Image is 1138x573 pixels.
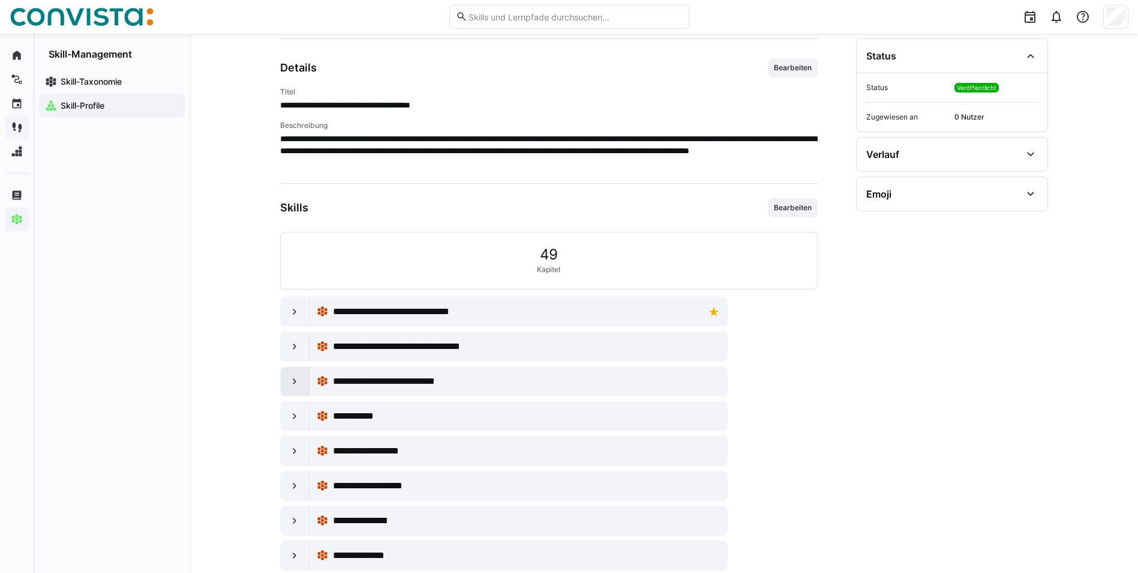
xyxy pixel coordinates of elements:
input: Skills und Lernpfade durchsuchen… [467,11,682,22]
span: Bearbeiten [773,203,813,213]
span: Kapitel [537,265,560,274]
span: 49 [540,247,558,262]
h3: Details [280,61,317,74]
button: Bearbeiten [768,58,818,77]
h4: Titel [280,87,818,97]
span: Bearbeiten [773,63,813,73]
h3: Skills [280,201,308,214]
span: 0 Nutzer [954,112,1038,122]
button: Bearbeiten [768,198,818,217]
span: Veröffentlicht [957,84,996,91]
div: Status [866,50,896,62]
div: Verlauf [866,148,899,160]
div: Emoji [866,188,891,200]
span: Zugewiesen an [866,112,950,122]
span: Status [866,83,950,92]
h4: Beschreibung [280,121,818,130]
